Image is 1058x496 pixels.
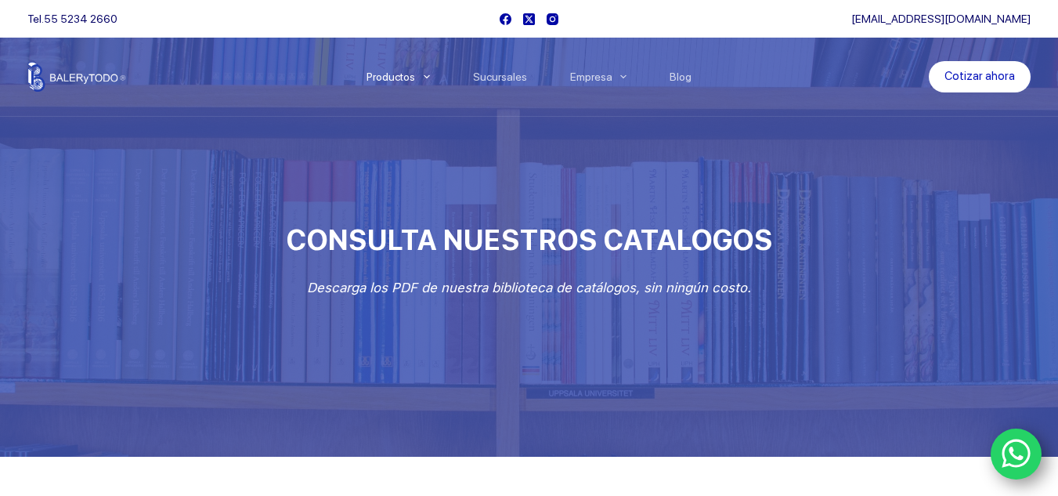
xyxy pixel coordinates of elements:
a: WhatsApp [991,429,1042,480]
img: Balerytodo [27,62,125,92]
span: CONSULTA NUESTROS CATALOGOS [286,223,772,257]
nav: Menu Principal [345,38,713,116]
a: Facebook [500,13,511,25]
a: X (Twitter) [523,13,535,25]
span: Tel. [27,13,117,25]
em: Descarga los PDF de nuestra biblioteca de catálogos, sin ningún costo. [307,280,751,295]
a: Instagram [547,13,558,25]
a: 55 5234 2660 [44,13,117,25]
a: Cotizar ahora [929,61,1031,92]
a: [EMAIL_ADDRESS][DOMAIN_NAME] [851,13,1031,25]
